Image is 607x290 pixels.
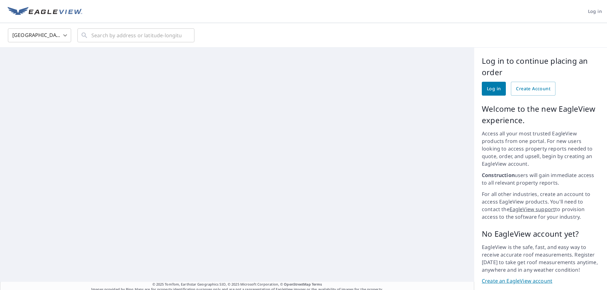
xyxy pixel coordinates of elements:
[482,103,599,126] p: Welcome to the new EagleView experience.
[91,27,181,44] input: Search by address or latitude-longitude
[482,171,599,186] p: users will gain immediate access to all relevant property reports.
[482,190,599,221] p: For all other industries, create an account to access EagleView products. You'll need to contact ...
[516,85,550,93] span: Create Account
[482,172,515,179] strong: Construction
[152,282,322,287] span: © 2025 TomTom, Earthstar Geographics SIO, © 2025 Microsoft Corporation, ©
[482,277,599,285] a: Create an EagleView account
[482,243,599,274] p: EagleView is the safe, fast, and easy way to receive accurate roof measurements. Register [DATE] ...
[8,27,71,44] div: [GEOGRAPHIC_DATA]
[510,206,555,213] a: EagleView support
[511,82,555,96] a: Create Account
[487,85,501,93] span: Log in
[482,82,506,96] a: Log in
[588,8,602,15] span: Log in
[284,282,310,287] a: OpenStreetMap
[482,55,599,78] p: Log in to continue placing an order
[482,228,599,240] p: No EagleView account yet?
[312,282,322,287] a: Terms
[8,7,82,16] img: EV Logo
[482,130,599,168] p: Access all your most trusted EagleView products from one portal. For new users looking to access ...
